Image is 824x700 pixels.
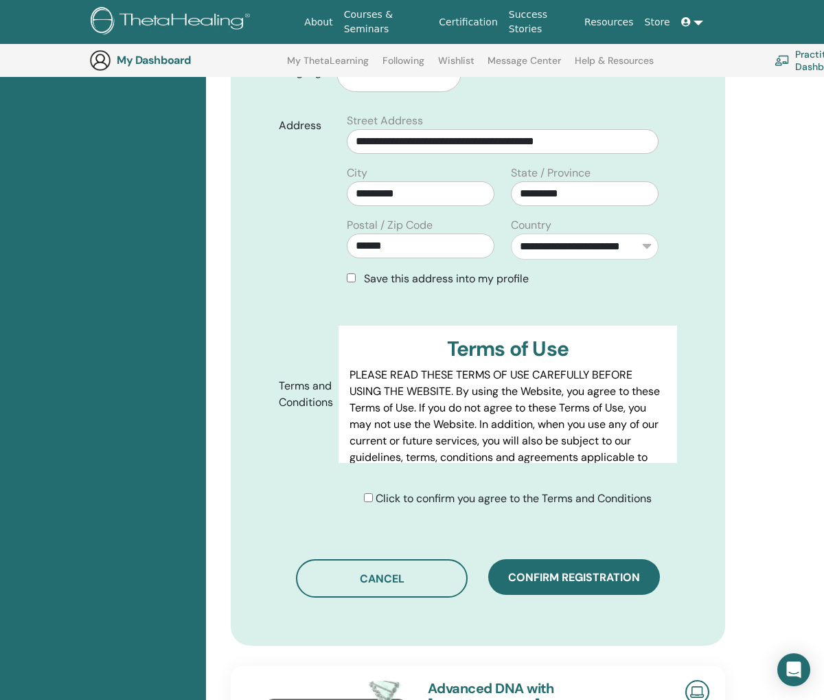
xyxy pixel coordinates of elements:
[382,55,424,77] a: Following
[296,559,468,598] button: Cancel
[350,367,666,515] p: PLEASE READ THESE TERMS OF USE CAREFULLY BEFORE USING THE WEBSITE. By using the Website, you agre...
[364,271,529,286] span: Save this address into my profile
[287,55,369,77] a: My ThetaLearning
[376,491,652,506] span: Click to confirm you agree to the Terms and Conditions
[347,217,433,234] label: Postal / Zip Code
[579,10,639,35] a: Resources
[360,572,404,586] span: Cancel
[347,113,423,129] label: Street Address
[91,7,255,38] img: logo.png
[488,55,561,77] a: Message Center
[575,55,654,77] a: Help & Resources
[117,54,254,67] h3: My Dashboard
[438,55,474,77] a: Wishlist
[433,10,503,35] a: Certification
[350,337,666,361] h3: Terms of Use
[347,165,367,181] label: City
[488,559,660,595] button: Confirm registration
[511,217,551,234] label: Country
[339,2,434,42] a: Courses & Seminars
[777,653,810,686] div: Open Intercom Messenger
[508,570,640,585] span: Confirm registration
[775,55,790,66] img: chalkboard-teacher.svg
[268,373,339,416] label: Terms and Conditions
[639,10,676,35] a: Store
[299,10,338,35] a: About
[268,113,339,139] label: Address
[511,165,591,181] label: State / Province
[89,49,111,71] img: generic-user-icon.jpg
[503,2,579,42] a: Success Stories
